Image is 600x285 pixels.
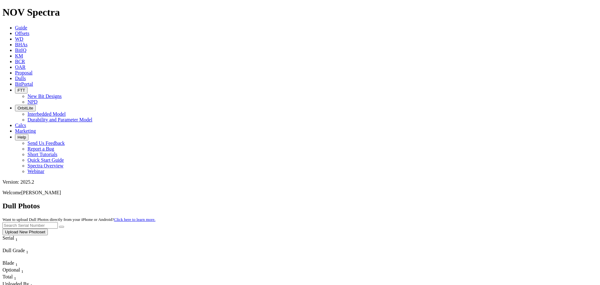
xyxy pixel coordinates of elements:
[2,255,46,260] div: Column Menu
[15,262,17,267] sub: 1
[2,7,597,18] h1: NOV Spectra
[17,135,26,140] span: Help
[15,42,27,47] a: BHAs
[15,81,33,87] a: BitPortal
[15,76,26,81] a: Dulls
[27,140,65,146] a: Send Us Feedback
[2,267,20,272] span: Optional
[26,250,28,254] sub: 1
[27,94,62,99] a: New Bit Designs
[2,242,29,248] div: Column Menu
[27,157,64,163] a: Quick Start Guide
[15,59,25,64] a: BCR
[2,248,46,255] div: Dull Grade Sort None
[2,235,29,242] div: Serial Sort None
[14,276,16,281] sub: 1
[15,64,26,70] a: OAR
[27,163,63,168] a: Spectra Overview
[2,274,24,281] div: Total Sort None
[2,274,13,279] span: Total
[2,248,25,253] span: Dull Grade
[15,36,23,42] a: WD
[15,70,32,75] a: Proposal
[114,217,156,222] a: Click here to learn more.
[15,25,27,30] a: Guide
[2,260,24,267] div: Sort None
[21,190,61,195] span: [PERSON_NAME]
[2,202,597,210] h2: Dull Photos
[27,111,66,117] a: Interbedded Model
[2,267,24,274] div: Sort None
[27,169,44,174] a: Webinar
[15,260,17,266] span: Sort None
[27,152,57,157] a: Short Tutorials
[2,229,48,235] button: Upload New Photoset
[2,248,46,260] div: Sort None
[26,248,28,253] span: Sort None
[15,53,23,59] a: KM
[15,237,17,242] sub: 1
[17,88,25,93] span: FTT
[15,31,29,36] a: Offsets
[2,267,24,274] div: Optional Sort None
[15,105,36,111] button: OrbitLite
[2,274,24,281] div: Sort None
[21,267,23,272] span: Sort None
[15,123,26,128] a: Calcs
[27,99,37,104] a: NPD
[2,179,597,185] div: Version: 2025.2
[2,260,24,267] div: Blade Sort None
[14,274,16,279] span: Sort None
[15,87,27,94] button: FTT
[15,128,36,134] a: Marketing
[2,217,155,222] small: Want to upload Dull Photos directly from your iPhone or Android?
[21,269,23,274] sub: 1
[2,235,29,248] div: Sort None
[15,134,28,140] button: Help
[27,117,92,122] a: Durability and Parameter Model
[2,222,58,229] input: Search Serial Number
[15,48,26,53] a: BitIQ
[2,235,14,241] span: Serial
[2,190,597,196] p: Welcome
[17,106,33,110] span: OrbitLite
[27,146,54,151] a: Report a Bug
[15,235,17,241] span: Sort None
[2,260,14,266] span: Blade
